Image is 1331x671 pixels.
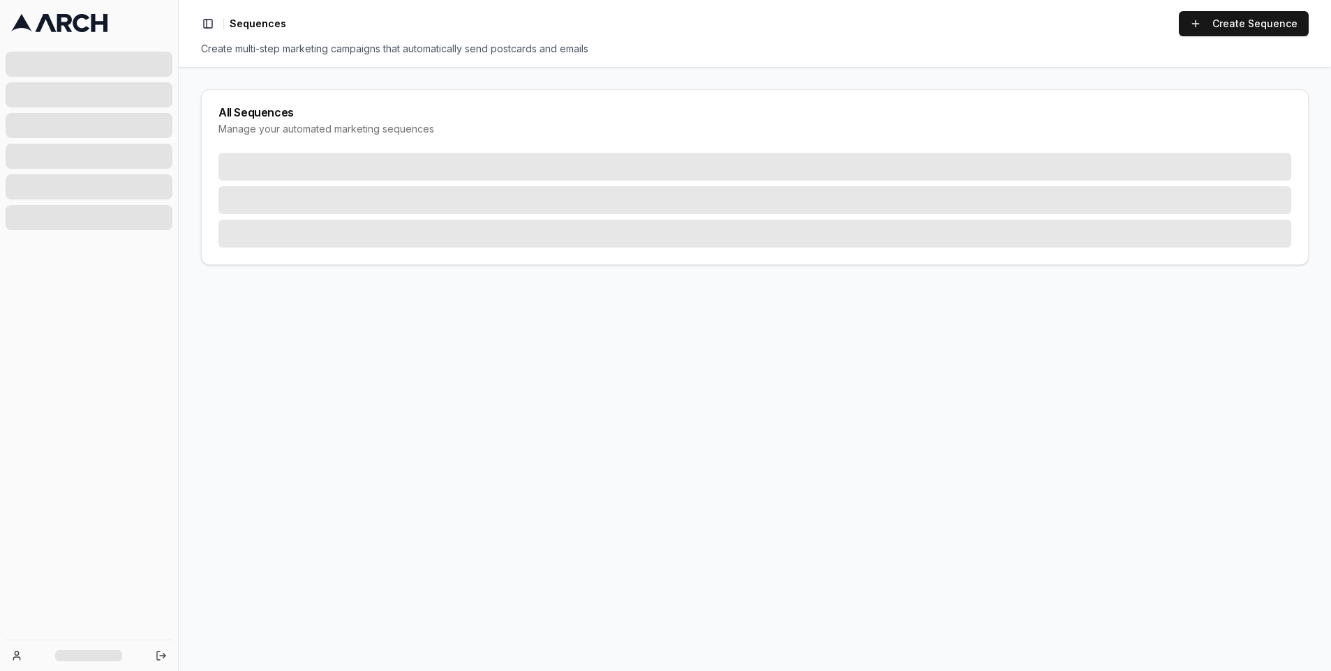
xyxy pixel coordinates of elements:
[230,17,286,31] nav: breadcrumb
[1179,11,1309,36] a: Create Sequence
[218,107,1291,118] div: All Sequences
[201,42,1309,56] div: Create multi-step marketing campaigns that automatically send postcards and emails
[230,17,286,31] span: Sequences
[151,646,171,665] button: Log out
[218,122,1291,136] div: Manage your automated marketing sequences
